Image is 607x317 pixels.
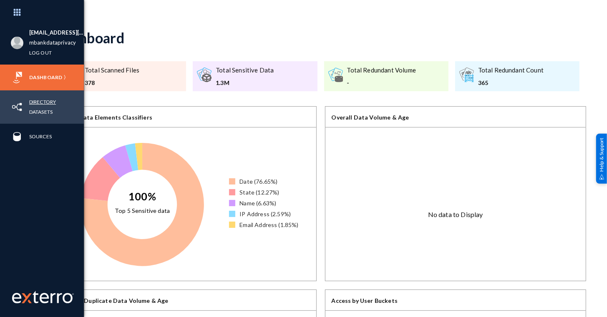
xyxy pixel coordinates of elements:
div: Total Sensitive Data [216,65,274,75]
div: - [347,78,416,87]
img: exterro-work-mark.svg [12,291,74,303]
img: blank-profile-picture.png [11,37,23,49]
div: Total Redundant Volume [347,65,416,75]
li: [EMAIL_ADDRESS][DOMAIN_NAME] [29,28,84,38]
a: Dashboard [29,72,62,82]
text: Top 5 Sensitive data [115,207,170,214]
div: Total Scanned Files [85,65,139,75]
a: mbankdataprivacy [29,38,76,47]
div: Help & Support [596,133,607,183]
div: Date (76.65%) [239,177,277,186]
div: Dashboard [55,29,124,46]
div: 378 [85,78,139,87]
a: Sources [29,132,52,141]
text: 100% [128,190,156,202]
div: No data to Display [325,127,586,302]
div: Name (6.63%) [239,199,276,207]
a: Directory [29,97,56,107]
div: Access by User Buckets [325,290,586,311]
div: Email Address (1.85%) [239,220,298,229]
div: Overall Duplicate Data Volume & Age [55,290,316,311]
img: icon-inventory.svg [11,101,23,113]
a: Datasets [29,107,53,117]
div: Total Redundant Count [478,65,544,75]
div: 365 [478,78,544,87]
a: Log out [29,48,52,57]
div: Overall Data Volume & Age [325,107,586,127]
div: Top 5 Data Elements Classifiers [55,107,316,127]
div: State (12.27%) [239,188,279,197]
img: exterro-logo.svg [22,293,32,303]
img: app launcher [5,3,30,21]
div: IP Address (2.59%) [239,210,291,218]
img: icon-sources.svg [11,130,23,143]
div: 1.3M [216,78,274,87]
img: help_support.svg [599,174,604,180]
img: icon-risk-sonar.svg [11,71,23,84]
